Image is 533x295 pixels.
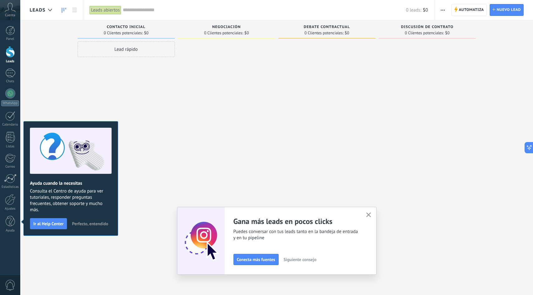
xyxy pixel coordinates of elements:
span: $0 [244,31,249,35]
span: $0 [345,31,349,35]
span: 0 leads: [406,7,421,13]
span: Perfecto, entendido [72,221,108,226]
div: Estadísticas [1,185,19,189]
span: 0 Clientes potenciales: [305,31,343,35]
span: $0 [445,31,449,35]
div: Ayuda [1,229,19,233]
h2: Ayuda cuando la necesitas [30,180,112,186]
span: $0 [423,7,428,13]
h2: Gana más leads en pocos clicks [233,216,359,226]
span: Discusión de contrato [401,25,453,29]
div: Debate contractual [281,25,372,30]
span: Puedes conversar con tus leads tanto en la bandeja de entrada y en tu pipeline [233,229,359,241]
a: Nuevo lead [490,4,524,16]
span: Siguiente consejo [284,257,316,262]
span: Ir al Help Center [33,221,64,226]
span: Nuevo lead [497,4,521,16]
button: Conecta más fuentes [233,254,279,265]
div: Leads abiertos [89,6,121,15]
button: Perfecto, entendido [69,219,111,228]
div: Correo [1,165,19,169]
div: Calendario [1,123,19,127]
div: WhatsApp [1,100,19,106]
div: Panel [1,37,19,41]
span: Leads [30,7,46,13]
span: Conecta más fuentes [237,257,275,262]
button: Siguiente consejo [281,255,319,264]
button: Ir al Help Center [30,218,67,229]
span: 0 Clientes potenciales: [204,31,243,35]
a: Automatiza [451,4,487,16]
a: Leads [59,4,69,16]
span: Cuenta [5,13,15,17]
a: Lista [69,4,80,16]
span: 0 Clientes potenciales: [405,31,444,35]
div: Discusión de contrato [382,25,473,30]
button: Más [438,4,447,16]
div: Negociación [181,25,272,30]
span: Automatiza [459,4,484,16]
div: Listas [1,145,19,149]
span: Negociación [212,25,241,29]
span: Contacto inicial [107,25,146,29]
div: Contacto inicial [81,25,172,30]
div: Ajustes [1,207,19,211]
div: Leads [1,59,19,64]
span: Consulta el Centro de ayuda para ver tutoriales, responder preguntas frecuentes, obtener soporte ... [30,188,112,213]
span: 0 Clientes potenciales: [104,31,143,35]
span: Debate contractual [304,25,350,29]
div: Lead rápido [78,41,175,57]
div: Chats [1,79,19,83]
span: $0 [144,31,148,35]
